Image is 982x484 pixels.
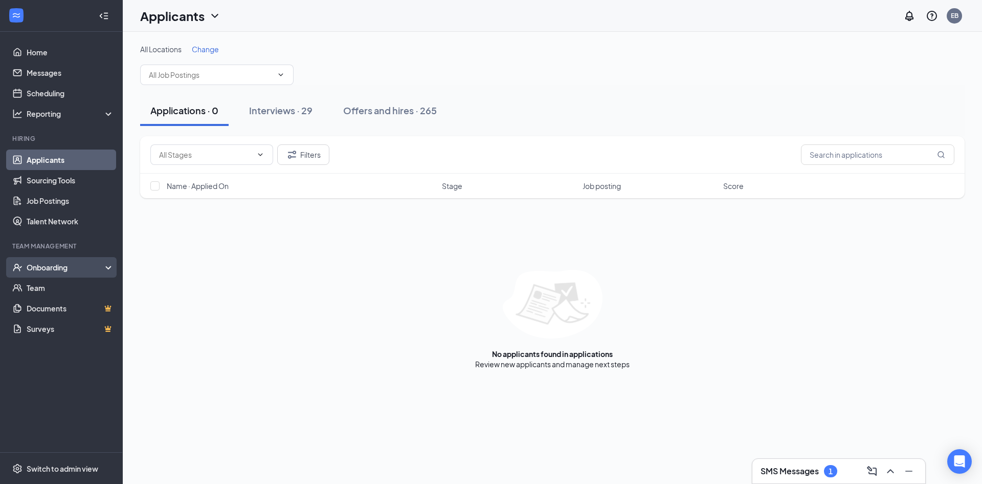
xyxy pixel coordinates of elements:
div: Reporting [27,109,115,119]
h1: Applicants [140,7,205,25]
svg: UserCheck [12,262,23,272]
div: Review new applicants and manage next steps [475,359,630,369]
button: ComposeMessage [864,463,880,479]
button: ChevronUp [882,463,899,479]
svg: Settings [12,464,23,474]
div: Open Intercom Messenger [947,449,972,474]
div: Switch to admin view [27,464,98,474]
div: EB [951,11,958,20]
a: Scheduling [27,83,114,103]
svg: WorkstreamLogo [11,10,21,20]
a: Job Postings [27,191,114,211]
svg: ChevronDown [256,151,264,159]
svg: MagnifyingGlass [937,151,945,159]
div: Onboarding [27,262,105,272]
svg: ChevronDown [209,10,221,22]
a: Team [27,278,114,298]
div: Interviews · 29 [249,104,313,117]
button: Filter Filters [277,144,329,165]
span: Stage [442,181,462,191]
span: All Locations [140,45,182,54]
div: 1 [829,467,833,476]
svg: Filter [286,149,298,161]
div: No applicants found in applications [492,349,613,359]
input: All Stages [159,149,252,160]
span: Name · Applied On [167,181,229,191]
a: Home [27,42,114,62]
svg: ChevronUp [884,465,897,477]
button: Minimize [901,463,917,479]
a: Sourcing Tools [27,170,114,191]
svg: Analysis [12,109,23,119]
span: Job posting [583,181,621,191]
h3: SMS Messages [761,466,819,477]
input: All Job Postings [149,69,273,80]
a: Applicants [27,150,114,170]
span: Change [192,45,219,54]
svg: Minimize [903,465,915,477]
a: DocumentsCrown [27,298,114,319]
a: Talent Network [27,211,114,232]
div: Offers and hires · 265 [343,104,437,117]
svg: ComposeMessage [866,465,878,477]
svg: Notifications [903,10,916,22]
img: empty-state [503,270,602,339]
div: Team Management [12,242,112,250]
div: Applications · 0 [150,104,218,117]
div: Hiring [12,134,112,143]
a: Messages [27,62,114,83]
a: SurveysCrown [27,319,114,339]
svg: Collapse [99,11,109,21]
svg: QuestionInfo [926,10,938,22]
input: Search in applications [801,144,954,165]
svg: ChevronDown [277,71,285,79]
span: Score [723,181,744,191]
